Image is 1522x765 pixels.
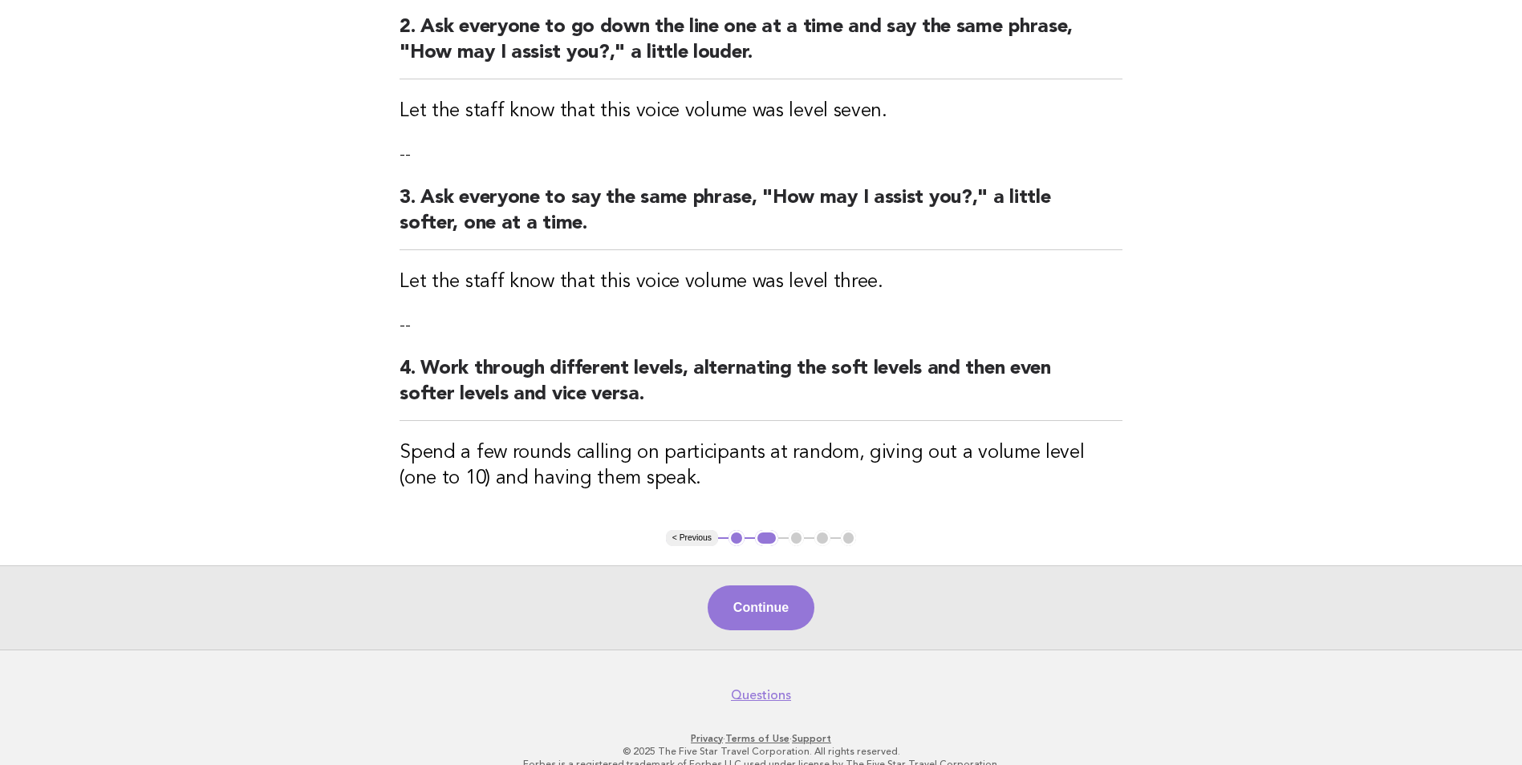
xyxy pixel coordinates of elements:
[400,99,1122,124] h3: Let the staff know that this voice volume was level seven.
[400,356,1122,421] h2: 4. Work through different levels, alternating the soft levels and then even softer levels and vic...
[731,687,791,703] a: Questions
[400,144,1122,166] p: --
[400,440,1122,492] h3: Spend a few rounds calling on participants at random, giving out a volume level (one to 10) and h...
[708,585,814,630] button: Continue
[400,269,1122,295] h3: Let the staff know that this voice volume was level three.
[270,745,1252,758] p: © 2025 The Five Star Travel Corporation. All rights reserved.
[400,14,1122,79] h2: 2. Ask everyone to go down the line one at a time and say the same phrase, "How may I assist you?...
[666,530,718,546] button: < Previous
[755,530,778,546] button: 2
[400,185,1122,250] h2: 3. Ask everyone to say the same phrase, "How may I assist you?," a little softer, one at a time.
[729,530,745,546] button: 1
[792,733,831,744] a: Support
[725,733,789,744] a: Terms of Use
[270,732,1252,745] p: · ·
[691,733,723,744] a: Privacy
[400,314,1122,337] p: --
